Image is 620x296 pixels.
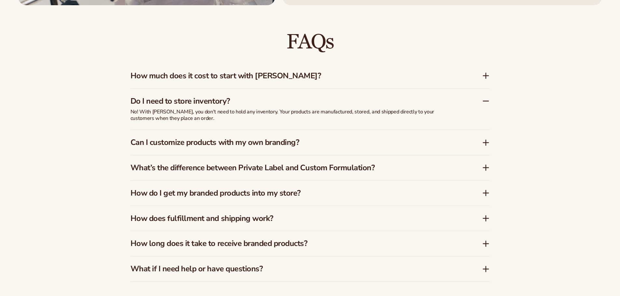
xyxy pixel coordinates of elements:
[131,71,462,81] h3: How much does it cost to start with [PERSON_NAME]?
[131,214,462,223] h3: How does fulfillment and shipping work?
[131,188,462,198] h3: How do I get my branded products into my store?
[131,97,462,106] h3: Do I need to store inventory?
[131,163,462,173] h3: What’s the difference between Private Label and Custom Formulation?
[131,138,462,147] h3: Can I customize products with my own branding?
[131,264,462,274] h3: What if I need help or have questions?
[131,239,462,248] h3: How long does it take to receive branded products?
[131,31,490,53] h2: FAQs
[131,109,456,122] p: No! With [PERSON_NAME], you don't need to hold any inventory. Your products are manufactured, sto...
